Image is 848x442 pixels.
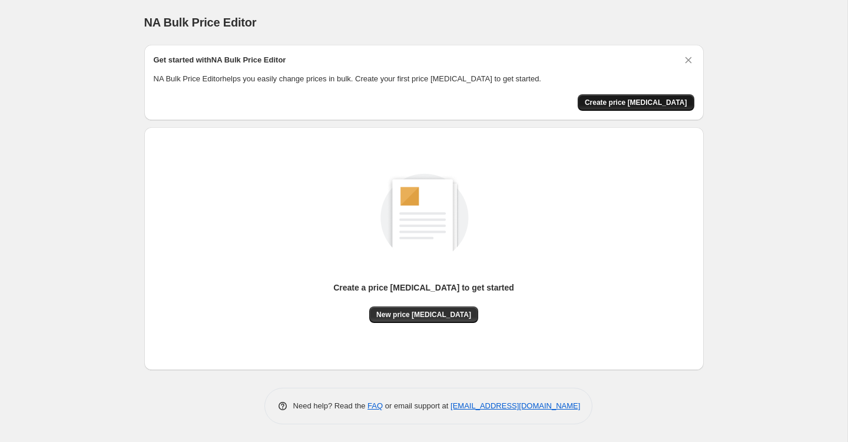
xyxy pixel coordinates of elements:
p: Create a price [MEDICAL_DATA] to get started [333,282,514,293]
a: [EMAIL_ADDRESS][DOMAIN_NAME] [450,401,580,410]
span: or email support at [383,401,450,410]
span: New price [MEDICAL_DATA] [376,310,471,319]
a: FAQ [367,401,383,410]
span: Create price [MEDICAL_DATA] [585,98,687,107]
button: Dismiss card [683,54,694,66]
h2: Get started with NA Bulk Price Editor [154,54,286,66]
span: NA Bulk Price Editor [144,16,257,29]
button: New price [MEDICAL_DATA] [369,306,478,323]
span: Need help? Read the [293,401,368,410]
p: NA Bulk Price Editor helps you easily change prices in bulk. Create your first price [MEDICAL_DAT... [154,73,694,85]
button: Create price change job [578,94,694,111]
